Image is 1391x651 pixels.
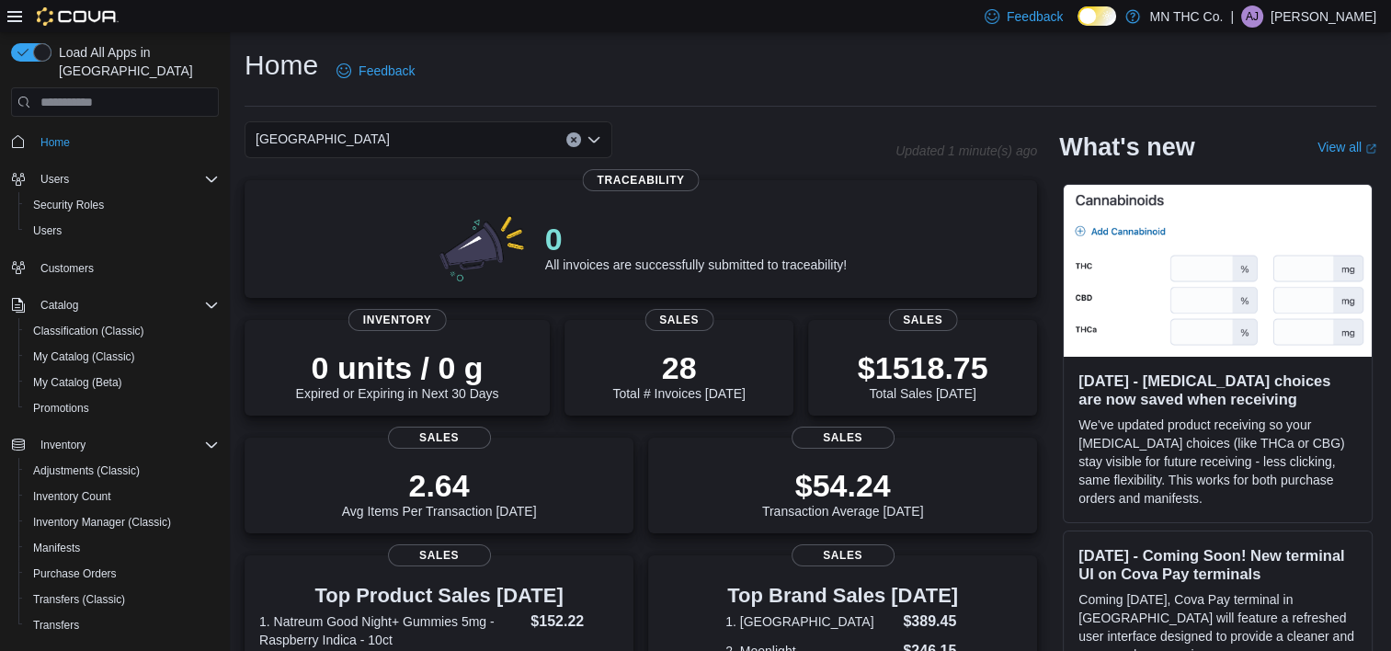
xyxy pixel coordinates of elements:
[545,221,847,272] div: All invoices are successfully submitted to traceability!
[1149,6,1223,28] p: MN THC Co.
[26,614,86,636] a: Transfers
[40,298,78,313] span: Catalog
[1059,132,1194,162] h2: What's new
[1271,6,1376,28] p: [PERSON_NAME]
[26,371,219,394] span: My Catalog (Beta)
[388,544,491,566] span: Sales
[26,346,143,368] a: My Catalog (Classic)
[1078,371,1357,408] h3: [DATE] - [MEDICAL_DATA] choices are now saved when receiving
[762,467,924,519] div: Transaction Average [DATE]
[33,198,104,212] span: Security Roles
[259,585,619,607] h3: Top Product Sales [DATE]
[26,320,152,342] a: Classification (Classic)
[33,257,101,280] a: Customers
[725,612,895,631] dt: 1. [GEOGRAPHIC_DATA]
[359,62,415,80] span: Feedback
[18,509,226,535] button: Inventory Manager (Classic)
[566,132,581,147] button: Clear input
[18,395,226,421] button: Promotions
[18,612,226,638] button: Transfers
[33,168,219,190] span: Users
[1241,6,1263,28] div: Abbey Johnson
[587,132,601,147] button: Open list of options
[1078,416,1357,508] p: We've updated product receiving so your [MEDICAL_DATA] choices (like THCa or CBG) stay visible fo...
[4,292,226,318] button: Catalog
[26,346,219,368] span: My Catalog (Classic)
[858,349,988,401] div: Total Sales [DATE]
[1246,6,1259,28] span: AJ
[26,397,97,419] a: Promotions
[895,143,1037,158] p: Updated 1 minute(s) ago
[1077,6,1116,26] input: Dark Mode
[37,7,119,26] img: Cova
[26,220,69,242] a: Users
[40,135,70,150] span: Home
[33,168,76,190] button: Users
[18,344,226,370] button: My Catalog (Classic)
[33,566,117,581] span: Purchase Orders
[792,427,895,449] span: Sales
[296,349,499,401] div: Expired or Expiring in Next 30 Days
[26,220,219,242] span: Users
[33,375,122,390] span: My Catalog (Beta)
[40,261,94,276] span: Customers
[329,52,422,89] a: Feedback
[18,561,226,587] button: Purchase Orders
[18,535,226,561] button: Manifests
[1365,143,1376,154] svg: External link
[33,434,219,456] span: Inventory
[33,434,93,456] button: Inventory
[792,544,895,566] span: Sales
[26,460,147,482] a: Adjustments (Classic)
[612,349,745,401] div: Total # Invoices [DATE]
[33,349,135,364] span: My Catalog (Classic)
[40,438,86,452] span: Inventory
[33,223,62,238] span: Users
[762,467,924,504] p: $54.24
[33,294,86,316] button: Catalog
[33,541,80,555] span: Manifests
[26,371,130,394] a: My Catalog (Beta)
[26,485,219,508] span: Inventory Count
[26,485,119,508] a: Inventory Count
[40,172,69,187] span: Users
[18,458,226,484] button: Adjustments (Classic)
[388,427,491,449] span: Sales
[26,511,178,533] a: Inventory Manager (Classic)
[4,432,226,458] button: Inventory
[26,194,219,216] span: Security Roles
[26,537,87,559] a: Manifests
[245,47,318,84] h1: Home
[342,467,537,504] p: 2.64
[26,397,219,419] span: Promotions
[33,130,219,153] span: Home
[26,194,111,216] a: Security Roles
[33,592,125,607] span: Transfers (Classic)
[725,585,960,607] h3: Top Brand Sales [DATE]
[51,43,219,80] span: Load All Apps in [GEOGRAPHIC_DATA]
[644,309,713,331] span: Sales
[26,460,219,482] span: Adjustments (Classic)
[4,128,226,154] button: Home
[26,588,132,611] a: Transfers (Classic)
[26,537,219,559] span: Manifests
[1230,6,1234,28] p: |
[26,511,219,533] span: Inventory Manager (Classic)
[18,370,226,395] button: My Catalog (Beta)
[888,309,957,331] span: Sales
[26,320,219,342] span: Classification (Classic)
[256,128,390,150] span: [GEOGRAPHIC_DATA]
[33,324,144,338] span: Classification (Classic)
[18,192,226,218] button: Security Roles
[903,611,960,633] dd: $389.45
[530,611,619,633] dd: $152.22
[858,349,988,386] p: $1518.75
[1077,26,1078,27] span: Dark Mode
[296,349,499,386] p: 0 units / 0 g
[259,612,523,649] dt: 1. Natreum Good Night+ Gummies 5mg - Raspberry Indica - 10ct
[26,588,219,611] span: Transfers (Classic)
[33,489,111,504] span: Inventory Count
[612,349,745,386] p: 28
[26,563,219,585] span: Purchase Orders
[33,294,219,316] span: Catalog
